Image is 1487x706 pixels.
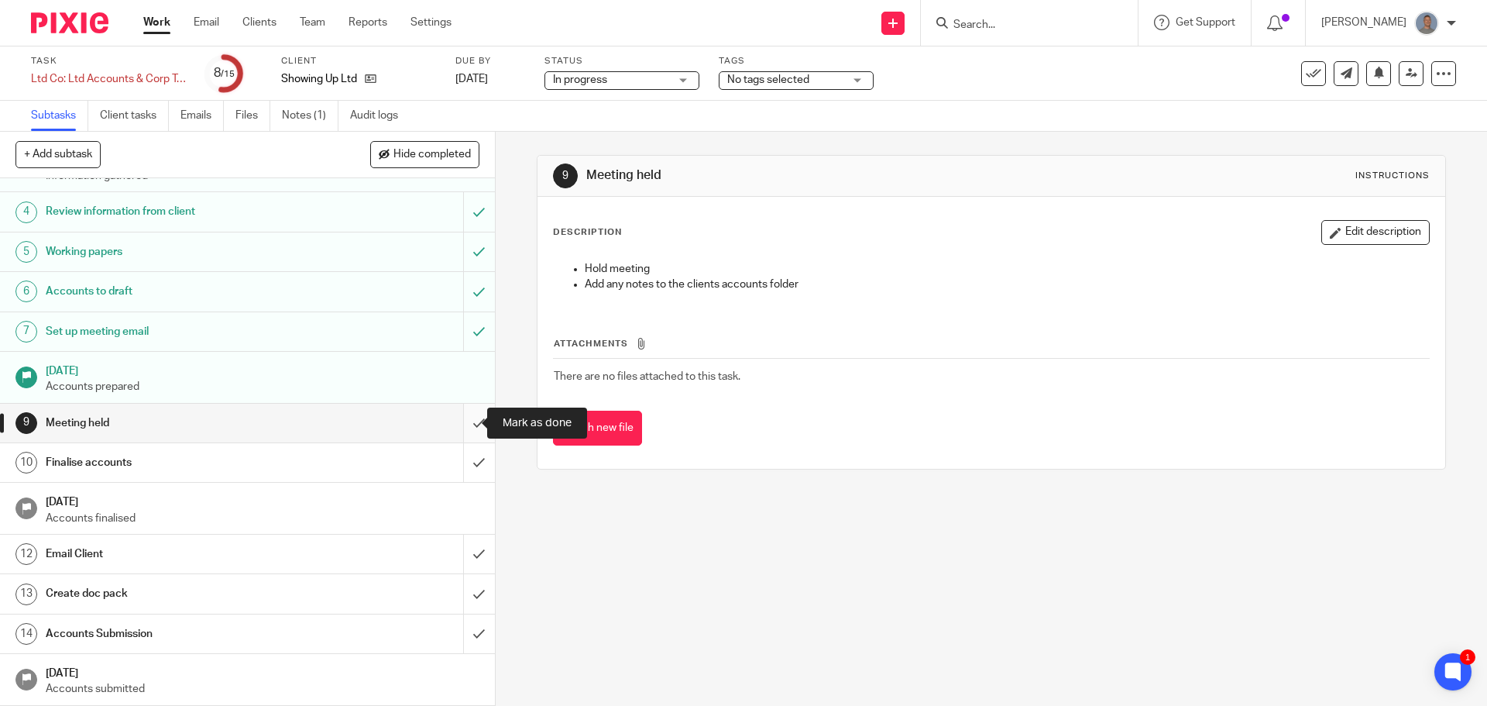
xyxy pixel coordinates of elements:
div: 6 [15,281,37,302]
span: No tags selected [727,74,809,85]
a: Reports [349,15,387,30]
div: Instructions [1355,170,1430,182]
div: 9 [15,412,37,434]
div: 8 [214,64,235,82]
a: Emails [180,101,224,131]
h1: Review information from client [46,200,314,223]
div: 12 [15,543,37,565]
div: 7 [15,321,37,343]
a: Clients [242,15,276,30]
label: Client [281,55,436,67]
span: There are no files attached to this task. [554,371,740,382]
a: Team [300,15,325,30]
div: 1 [1460,649,1475,665]
small: /15 [221,70,235,78]
p: Hold meeting [585,261,1428,277]
label: Task [31,55,186,67]
h1: [DATE] [46,662,479,681]
button: Hide completed [370,141,479,167]
h1: Meeting held [586,167,1025,184]
p: [PERSON_NAME] [1321,15,1406,30]
img: James%20Headshot.png [1414,11,1439,36]
div: 5 [15,241,37,263]
a: Work [143,15,170,30]
span: In progress [553,74,607,85]
span: Get Support [1176,17,1235,28]
label: Status [544,55,699,67]
div: 13 [15,584,37,605]
button: Attach new file [553,411,642,446]
a: Settings [410,15,452,30]
p: Accounts prepared [46,379,479,394]
div: 14 [15,623,37,645]
h1: Working papers [46,240,314,263]
h1: Create doc pack [46,582,314,605]
a: Subtasks [31,101,88,131]
h1: Accounts to draft [46,280,314,303]
span: [DATE] [455,74,488,84]
h1: Email Client [46,542,314,566]
h1: [DATE] [46,491,479,510]
div: 10 [15,452,37,474]
button: + Add subtask [15,141,101,167]
input: Search [952,19,1091,33]
img: Pixie [31,12,108,33]
h1: Set up meeting email [46,320,314,343]
div: 9 [553,164,578,188]
h1: Accounts Submission [46,622,314,646]
h1: [DATE] [46,360,479,379]
h1: Meeting held [46,412,314,435]
label: Due by [455,55,525,67]
span: Hide completed [393,149,471,161]
p: Accounts finalised [46,511,479,526]
a: Email [194,15,219,30]
p: Add any notes to the clients accounts folder [585,277,1428,292]
label: Tags [719,55,874,67]
p: Description [553,226,622,239]
div: 4 [15,201,37,223]
div: Ltd Co: Ltd Accounts & Corp Tax Return [31,71,186,87]
p: Accounts submitted [46,681,479,697]
a: Audit logs [350,101,410,131]
span: Attachments [554,339,628,348]
button: Edit description [1321,220,1430,245]
a: Client tasks [100,101,169,131]
h1: Finalise accounts [46,451,314,474]
div: Ltd Co: Ltd Accounts &amp; Corp Tax Return [31,71,186,87]
a: Files [235,101,270,131]
p: Showing Up Ltd [281,71,357,87]
a: Notes (1) [282,101,338,131]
